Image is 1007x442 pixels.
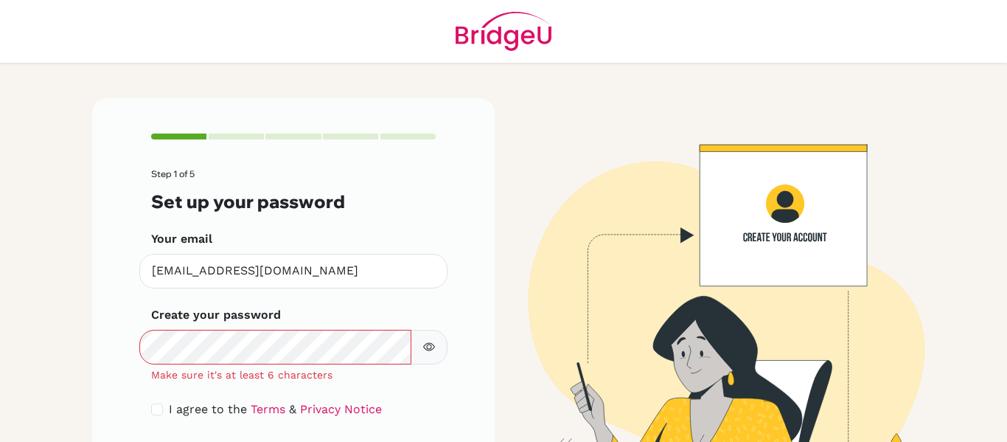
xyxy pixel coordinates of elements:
[169,402,247,416] span: I agree to the
[151,191,436,213] h3: Set up your password
[151,168,195,179] span: Step 1 of 5
[139,367,447,383] div: Make sure it's at least 6 characters
[251,402,285,416] a: Terms
[151,306,281,324] label: Create your password
[139,254,447,289] input: Insert your email*
[289,402,296,416] span: &
[151,230,212,248] label: Your email
[300,402,382,416] a: Privacy Notice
